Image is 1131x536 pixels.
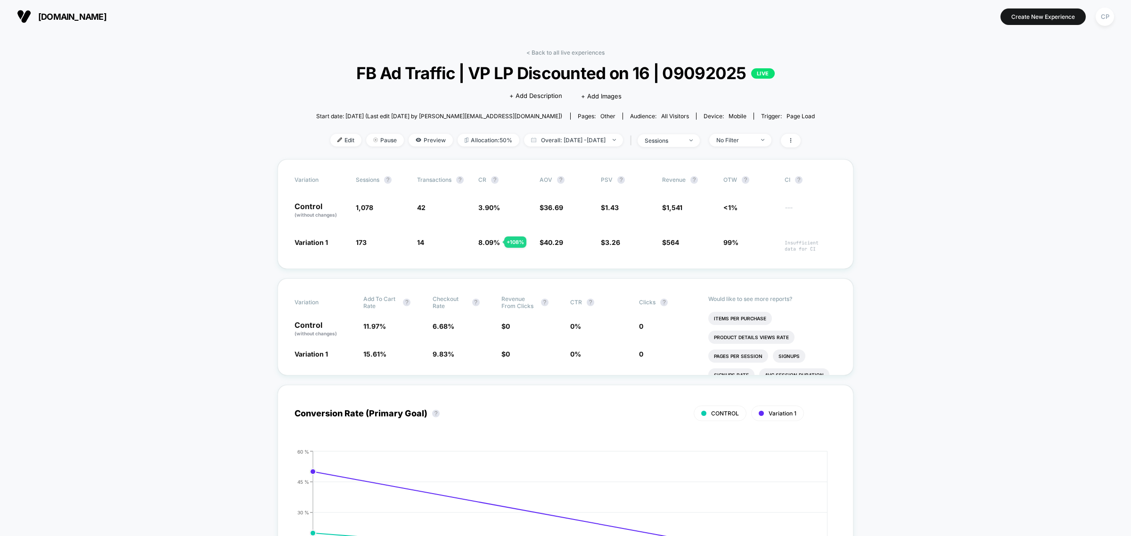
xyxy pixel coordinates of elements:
[363,322,386,330] span: 11.97 %
[601,238,620,246] span: $
[478,238,500,246] span: 8.09 %
[769,410,796,417] span: Variation 1
[316,113,562,120] span: Start date: [DATE] (Last edit [DATE] by [PERSON_NAME][EMAIL_ADDRESS][DOMAIN_NAME])
[417,176,451,183] span: Transactions
[660,299,668,306] button: ?
[531,138,536,142] img: calendar
[506,350,510,358] span: 0
[581,92,622,100] span: + Add Images
[540,176,552,183] span: AOV
[690,176,698,184] button: ?
[38,12,107,22] span: [DOMAIN_NAME]
[544,238,563,246] span: 40.29
[666,203,682,211] span: 1,541
[689,139,693,141] img: end
[708,312,772,325] li: Items Per Purchase
[761,139,764,141] img: end
[628,134,638,147] span: |
[433,322,454,330] span: 6.68 %
[570,299,582,306] span: CTR
[295,321,354,337] p: Control
[501,295,536,309] span: Revenue From Clicks
[578,113,615,120] div: Pages:
[661,113,689,120] span: All Visitors
[501,350,510,358] span: $
[662,176,686,183] span: Revenue
[708,368,754,382] li: Signups Rate
[297,479,309,484] tspan: 45 %
[601,176,613,183] span: PSV
[795,176,803,184] button: ?
[541,299,549,306] button: ?
[570,350,581,358] span: 0 %
[723,238,738,246] span: 99%
[617,176,625,184] button: ?
[472,299,480,306] button: ?
[662,203,682,211] span: $
[295,350,328,358] span: Variation 1
[506,322,510,330] span: 0
[662,238,679,246] span: $
[1093,7,1117,26] button: CP
[297,509,309,515] tspan: 30 %
[544,203,563,211] span: 36.69
[666,238,679,246] span: 564
[373,138,378,142] img: end
[630,113,689,120] div: Audience:
[600,113,615,120] span: other
[526,49,605,56] a: < Back to all live experiences
[723,176,775,184] span: OTW
[570,322,581,330] span: 0 %
[605,203,619,211] span: 1.43
[356,203,373,211] span: 1,078
[341,63,790,83] span: FB Ad Traffic | VP LP Discounted on 16 | 09092025
[742,176,749,184] button: ?
[557,176,565,184] button: ?
[613,139,616,141] img: end
[295,238,328,246] span: Variation 1
[759,368,829,382] li: Avg Session Duration
[787,113,815,120] span: Page Load
[751,68,775,79] p: LIVE
[639,350,643,358] span: 0
[645,137,682,144] div: sessions
[540,238,563,246] span: $
[417,238,424,246] span: 14
[716,137,754,144] div: No Filter
[295,176,346,184] span: Variation
[363,295,398,309] span: Add To Cart Rate
[509,91,562,101] span: + Add Description
[366,134,404,146] span: Pause
[14,9,109,24] button: [DOMAIN_NAME]
[708,349,768,363] li: Pages Per Session
[761,113,815,120] div: Trigger:
[356,176,379,183] span: Sessions
[478,203,500,211] span: 3.90 %
[723,203,738,211] span: <1%
[524,134,623,146] span: Overall: [DATE] - [DATE]
[458,134,519,146] span: Allocation: 50%
[456,176,464,184] button: ?
[504,236,526,248] div: + 108 %
[465,138,468,143] img: rebalance
[785,176,836,184] span: CI
[587,299,594,306] button: ?
[773,349,805,363] li: Signups
[417,203,426,211] span: 42
[729,113,746,120] span: mobile
[1096,8,1114,26] div: CP
[540,203,563,211] span: $
[696,113,754,120] span: Device:
[601,203,619,211] span: $
[478,176,486,183] span: CR
[501,322,510,330] span: $
[295,295,346,309] span: Variation
[295,203,346,219] p: Control
[711,410,739,417] span: CONTROL
[708,331,795,344] li: Product Details Views Rate
[639,322,643,330] span: 0
[409,134,453,146] span: Preview
[403,299,410,306] button: ?
[491,176,499,184] button: ?
[384,176,392,184] button: ?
